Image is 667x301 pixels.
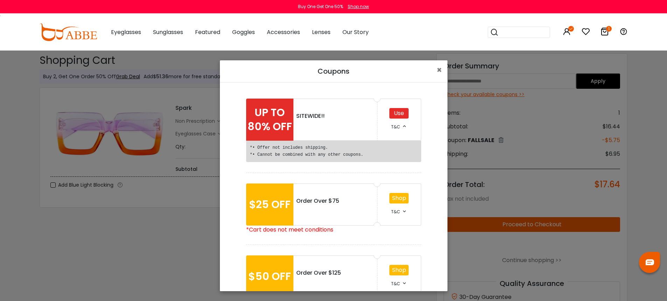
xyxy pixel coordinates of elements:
span: Sunglasses [153,28,183,36]
span: Our Story [342,28,369,36]
button: Close [431,60,447,80]
span: Featured [195,28,220,36]
div: SITEWIDE!! [296,112,374,120]
a: 1 [600,29,609,37]
span: T&C [391,281,400,287]
span: Goggles [232,28,255,36]
img: chat [646,259,654,265]
div: *Cart does not meet conditions [246,226,421,234]
a: Shop [392,266,406,274]
div: Order Over $125 [296,269,374,277]
span: Eyeglasses [111,28,141,36]
div: Order Over $75 [296,197,374,205]
img: abbeglasses.com [40,24,97,41]
pre: *• Offer not includes shipping. *• Cannot be combined with any other coupons. [250,144,417,158]
div: Shop now [348,4,369,10]
span: Lenses [312,28,331,36]
div: Use [389,108,409,119]
a: Shop now [344,4,369,9]
div: $25 OFF [246,183,293,226]
span: T&C [391,209,400,215]
a: Shop [392,194,406,202]
span: × [437,64,442,76]
i: 1 [606,26,612,32]
div: UP TO 80% OFF [246,99,293,141]
div: $50 OFF [246,255,293,297]
div: Buy One Get One 50% [298,4,343,10]
span: Accessories [267,28,300,36]
h5: Coupons [225,66,442,76]
span: T&C [391,124,400,130]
